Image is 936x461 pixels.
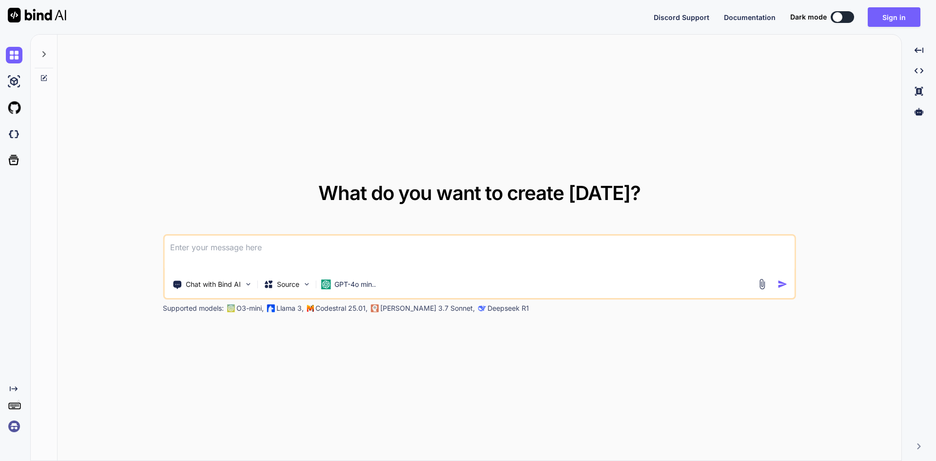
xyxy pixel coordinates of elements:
[227,304,234,312] img: GPT-4
[267,304,274,312] img: Llama2
[277,280,299,289] p: Source
[370,304,378,312] img: claude
[334,280,376,289] p: GPT-4o min..
[276,303,304,313] p: Llama 3,
[8,8,66,22] img: Bind AI
[186,280,241,289] p: Chat with Bind AI
[790,12,827,22] span: Dark mode
[654,12,709,22] button: Discord Support
[6,126,22,142] img: darkCloudIdeIcon
[318,181,641,205] span: What do you want to create [DATE]?
[236,303,264,313] p: O3-mini,
[724,13,776,21] span: Documentation
[163,303,224,313] p: Supported models:
[6,47,22,63] img: chat
[6,418,22,435] img: signin
[315,303,368,313] p: Codestral 25.01,
[478,304,486,312] img: claude
[302,280,311,288] img: Pick Models
[724,12,776,22] button: Documentation
[244,280,252,288] img: Pick Tools
[6,73,22,90] img: ai-studio
[321,280,331,289] img: GPT-4o mini
[380,303,475,313] p: [PERSON_NAME] 3.7 Sonnet,
[757,279,768,290] img: attachment
[868,7,920,27] button: Sign in
[778,279,788,289] img: icon
[487,303,529,313] p: Deepseek R1
[654,13,709,21] span: Discord Support
[307,305,313,312] img: Mistral-AI
[6,100,22,116] img: githubLight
